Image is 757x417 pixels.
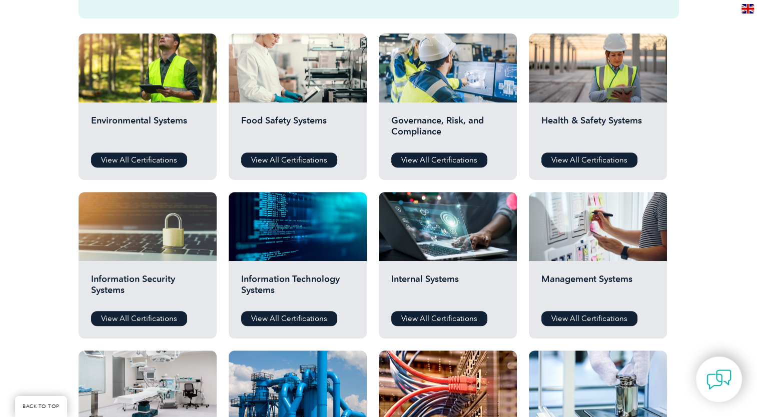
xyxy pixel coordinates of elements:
[741,4,754,13] img: en
[15,396,67,417] a: BACK TO TOP
[241,273,354,303] h2: Information Technology Systems
[241,311,337,326] a: View All Certifications
[91,273,204,303] h2: Information Security Systems
[541,115,654,145] h2: Health & Safety Systems
[391,115,504,145] h2: Governance, Risk, and Compliance
[706,367,731,392] img: contact-chat.png
[541,152,637,167] a: View All Certifications
[541,273,654,303] h2: Management Systems
[91,152,187,167] a: View All Certifications
[91,311,187,326] a: View All Certifications
[91,115,204,145] h2: Environmental Systems
[391,311,487,326] a: View All Certifications
[541,311,637,326] a: View All Certifications
[241,115,354,145] h2: Food Safety Systems
[241,152,337,167] a: View All Certifications
[391,152,487,167] a: View All Certifications
[391,273,504,303] h2: Internal Systems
